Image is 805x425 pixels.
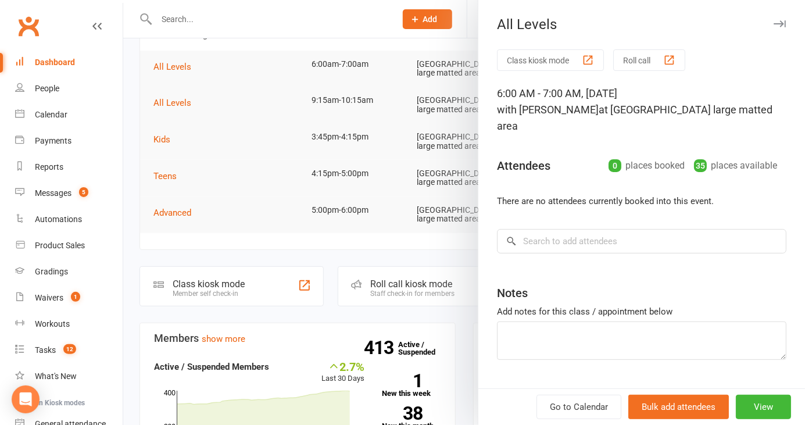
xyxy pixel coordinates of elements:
div: All Levels [478,16,805,33]
div: Dashboard [35,58,75,67]
div: 6:00 AM - 7:00 AM, [DATE] [497,85,786,134]
a: Reports [15,154,123,180]
a: Clubworx [14,12,43,41]
div: Waivers [35,293,63,302]
button: Class kiosk mode [497,49,604,71]
a: What's New [15,363,123,390]
div: Tasks [35,345,56,355]
span: 5 [79,187,88,197]
div: Add notes for this class / appointment below [497,305,786,319]
a: Waivers 1 [15,285,123,311]
div: Notes [497,285,528,301]
div: places booked [609,158,685,174]
div: Workouts [35,319,70,328]
div: 0 [609,159,621,172]
span: 12 [63,344,76,354]
div: Automations [35,215,82,224]
li: There are no attendees currently booked into this event. [497,194,786,208]
div: 35 [694,159,707,172]
a: Workouts [15,311,123,337]
a: Product Sales [15,233,123,259]
button: View [736,395,791,419]
div: places available [694,158,777,174]
button: Bulk add attendees [628,395,729,419]
div: Calendar [35,110,67,119]
a: Calendar [15,102,123,128]
div: Payments [35,136,71,145]
a: People [15,76,123,102]
span: 1 [71,292,80,302]
a: Gradings [15,259,123,285]
div: Open Intercom Messenger [12,385,40,413]
a: Payments [15,128,123,154]
div: Attendees [497,158,550,174]
a: Dashboard [15,49,123,76]
div: Messages [35,188,71,198]
a: Go to Calendar [536,395,621,419]
a: Automations [15,206,123,233]
input: Search to add attendees [497,229,786,253]
button: Roll call [613,49,685,71]
span: with [PERSON_NAME] [497,103,599,116]
span: at [GEOGRAPHIC_DATA] large matted area [497,103,772,132]
div: What's New [35,372,77,381]
a: Messages 5 [15,180,123,206]
div: Reports [35,162,63,172]
div: People [35,84,59,93]
div: Product Sales [35,241,85,250]
div: Gradings [35,267,68,276]
a: Tasks 12 [15,337,123,363]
